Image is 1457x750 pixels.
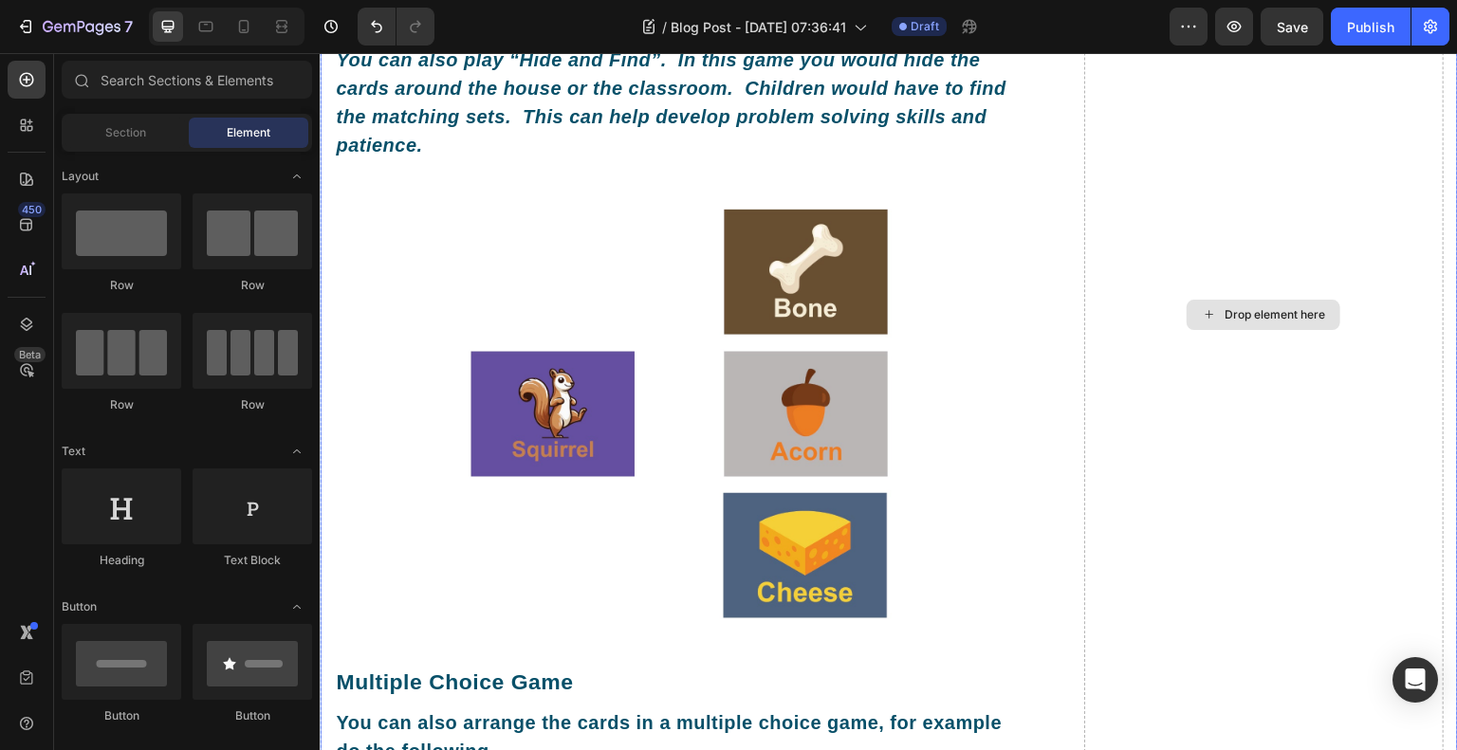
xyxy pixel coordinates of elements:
[62,552,181,569] div: Heading
[193,396,312,413] div: Row
[1392,657,1438,703] div: Open Intercom Messenger
[105,124,146,141] span: Section
[62,707,181,724] div: Button
[911,18,939,35] span: Draft
[193,707,312,724] div: Button
[282,436,312,466] span: Toggle open
[1261,8,1323,46] button: Save
[358,8,434,46] div: Undo/Redo
[62,598,97,615] span: Button
[16,655,702,712] p: You can also arrange the cards in a multiple choice game, for example do the following.
[62,61,312,99] input: Search Sections & Elements
[62,277,181,294] div: Row
[671,17,846,37] span: Blog Post - [DATE] 07:36:41
[1331,8,1411,46] button: Publish
[124,15,133,38] p: 7
[18,202,46,217] div: 450
[62,168,99,185] span: Layout
[1347,17,1394,37] div: Publish
[14,347,46,362] div: Beta
[62,396,181,413] div: Row
[193,552,312,569] div: Text Block
[282,592,312,622] span: Toggle open
[227,124,270,141] span: Element
[8,8,141,46] button: 7
[320,53,1457,750] iframe: Design area
[905,254,1005,269] div: Drop element here
[282,161,312,192] span: Toggle open
[662,17,667,37] span: /
[1277,19,1308,35] span: Save
[193,277,312,294] div: Row
[62,443,85,460] span: Text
